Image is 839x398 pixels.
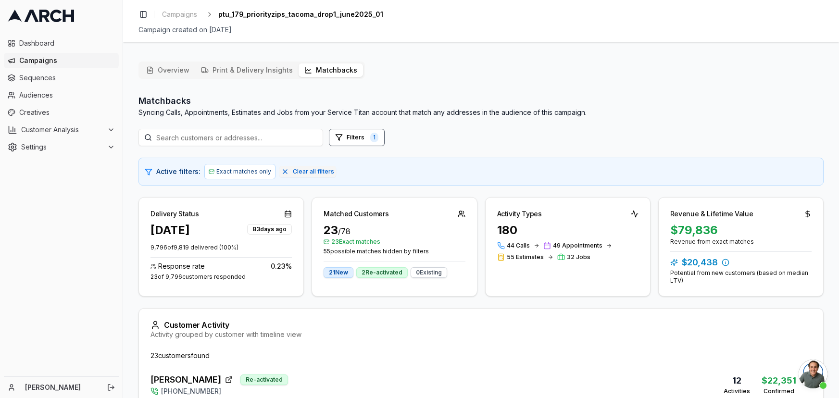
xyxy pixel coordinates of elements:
[162,10,197,19] span: Campaigns
[670,238,812,246] div: Revenue from exact matches
[329,129,385,146] button: Open filters (1 active)
[4,53,119,68] a: Campaigns
[158,8,201,21] a: Campaigns
[218,10,383,19] span: ptu_179_priorityzips_tacoma_drop1_june2025_01
[240,374,288,385] div: Re-activated
[356,267,408,278] div: 2 Re-activated
[507,253,544,261] span: 55 Estimates
[216,168,271,175] span: Exact matches only
[567,253,590,261] span: 32 Jobs
[724,387,750,395] div: Activities
[150,244,292,251] p: 9,796 of 9,819 delivered ( 100 %)
[150,273,292,281] div: 23 of 9,796 customers responded
[150,373,221,386] span: [PERSON_NAME]
[150,330,812,339] div: Activity grouped by customer with timeline view
[670,223,812,238] div: $79,836
[4,105,119,120] a: Creatives
[150,351,812,361] div: 23 customer s found
[158,8,383,21] nav: breadcrumb
[104,381,118,394] button: Log out
[150,209,199,219] div: Delivery Status
[370,133,378,142] span: 1
[670,256,812,269] div: $20,438
[158,261,205,271] span: Response rate
[4,139,119,155] button: Settings
[4,122,119,137] button: Customer Analysis
[138,94,587,108] h2: Matchbacks
[670,209,753,219] div: Revenue & Lifetime Value
[138,25,824,35] div: Campaign created on [DATE]
[497,223,639,238] div: 180
[799,360,827,388] a: Open chat
[19,108,115,117] span: Creatives
[324,223,465,238] div: 23
[161,386,221,396] span: [PHONE_NUMBER]
[4,87,119,103] a: Audiences
[324,238,465,246] span: 23 Exact matches
[247,223,292,235] button: 83days ago
[19,56,115,65] span: Campaigns
[21,125,103,135] span: Customer Analysis
[21,142,103,152] span: Settings
[140,63,195,77] button: Overview
[293,168,334,175] span: Clear all filters
[4,36,119,51] a: Dashboard
[507,242,530,249] span: 44 Calls
[299,63,363,77] button: Matchbacks
[670,269,812,285] div: Potential from new customers (based on median LTV)
[138,108,587,117] p: Syncing Calls, Appointments, Estimates and Jobs from your Service Titan account that match any ad...
[271,261,292,271] span: 0.23 %
[195,63,299,77] button: Print & Delivery Insights
[150,320,812,330] div: Customer Activity
[762,374,796,387] div: $22,351
[338,226,351,236] span: / 78
[19,73,115,83] span: Sequences
[324,209,388,219] div: Matched Customers
[324,267,353,278] div: 21 New
[156,167,200,176] span: Active filters:
[19,90,115,100] span: Audiences
[19,38,115,48] span: Dashboard
[150,223,190,238] div: [DATE]
[762,387,796,395] div: Confirmed
[25,383,97,392] a: [PERSON_NAME]
[279,166,336,177] button: Clear all filters
[138,129,323,146] input: Search customers or addresses...
[497,209,542,219] div: Activity Types
[324,248,465,255] span: 55 possible matches hidden by filters
[247,224,292,235] div: 83 days ago
[4,70,119,86] a: Sequences
[724,374,750,387] div: 12
[553,242,602,249] span: 49 Appointments
[411,267,447,278] div: 0 Existing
